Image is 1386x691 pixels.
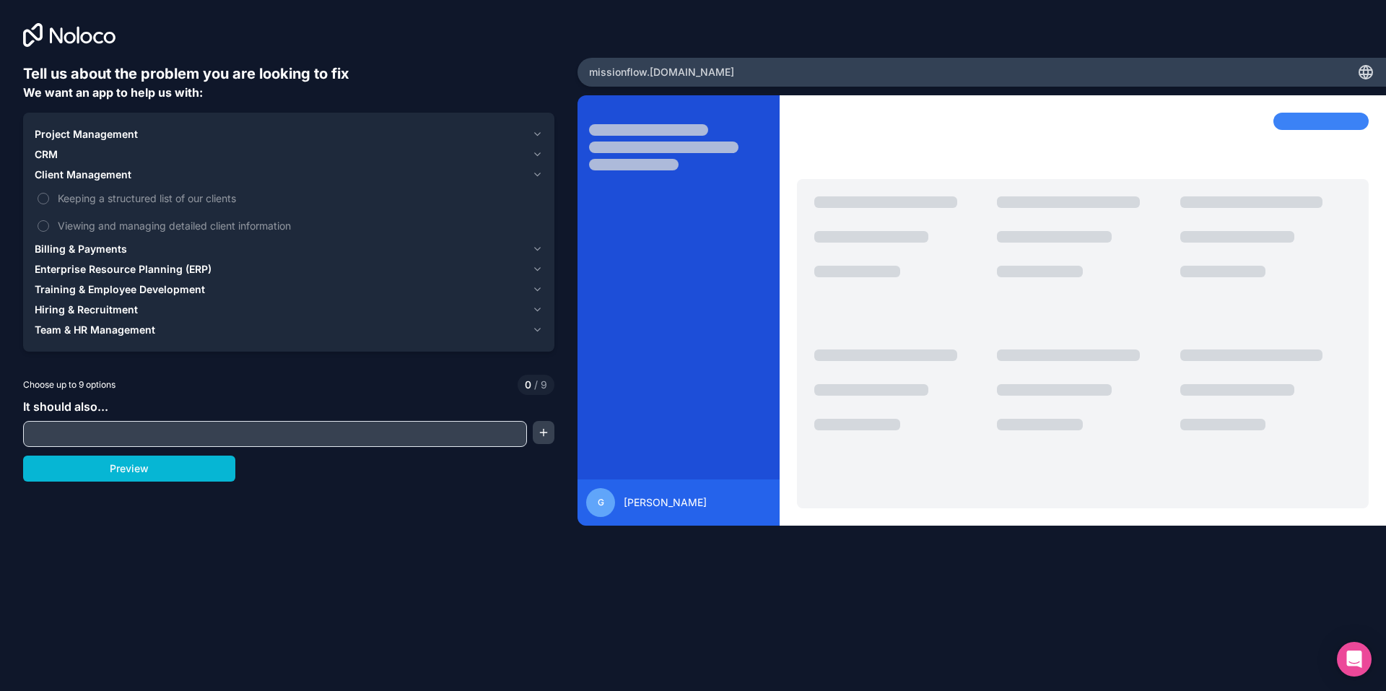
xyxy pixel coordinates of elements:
button: Hiring & Recruitment [35,300,543,320]
span: CRM [35,147,58,162]
button: Training & Employee Development [35,279,543,300]
button: Preview [23,456,235,482]
div: Client Management [35,185,543,239]
button: Enterprise Resource Planning (ERP) [35,259,543,279]
h6: Tell us about the problem you are looking to fix [23,64,554,84]
button: Team & HR Management [35,320,543,340]
span: / [534,378,538,391]
span: Project Management [35,127,138,142]
button: CRM [35,144,543,165]
span: [PERSON_NAME] [624,495,707,510]
button: Project Management [35,124,543,144]
span: We want an app to help us with: [23,85,203,100]
span: 0 [525,378,531,392]
span: Hiring & Recruitment [35,303,138,317]
span: Team & HR Management [35,323,155,337]
span: Billing & Payments [35,242,127,256]
span: Viewing and managing detailed client information [58,218,540,233]
span: Keeping a structured list of our clients [58,191,540,206]
button: Billing & Payments [35,239,543,259]
span: 9 [531,378,547,392]
button: Client Management [35,165,543,185]
span: missionflow .[DOMAIN_NAME] [589,65,734,79]
span: Client Management [35,168,131,182]
div: Open Intercom Messenger [1337,642,1372,677]
span: Choose up to 9 options [23,378,115,391]
button: Viewing and managing detailed client information [38,220,49,232]
span: G [598,497,604,508]
span: Training & Employee Development [35,282,205,297]
span: Enterprise Resource Planning (ERP) [35,262,212,277]
span: It should also... [23,399,108,414]
button: Keeping a structured list of our clients [38,193,49,204]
